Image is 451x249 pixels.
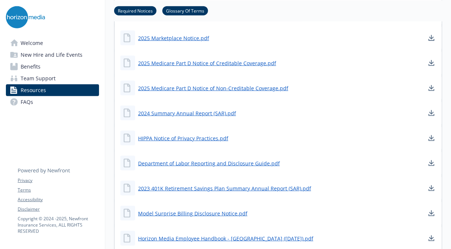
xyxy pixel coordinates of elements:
a: download document [427,109,436,118]
a: download document [427,134,436,143]
a: download document [427,234,436,243]
a: 2025 Medicare Part D Notice of Non-Creditable Coverage.pdf [138,84,288,92]
a: Glossary Of Terms [162,7,208,14]
a: HIPPA Notice of Privacy Practices.pdf [138,134,228,142]
a: 2023 401K Retirement Savings Plan Summary Annual Report (SAR).pdf [138,185,311,192]
a: Welcome [6,37,99,49]
span: Team Support [21,73,56,84]
a: Benefits [6,61,99,73]
span: Resources [21,84,46,96]
span: Welcome [21,37,43,49]
a: download document [427,34,436,42]
a: download document [427,59,436,67]
span: New Hire and Life Events [21,49,82,61]
a: download document [427,159,436,168]
a: download document [427,209,436,218]
a: download document [427,84,436,92]
a: 2024 Summary Annual Report (SAR).pdf [138,109,236,117]
a: Terms [18,187,99,193]
a: Required Notices [114,7,156,14]
a: Model Surprise Billing Disclosure Notice.pdf [138,210,247,217]
span: Benefits [21,61,40,73]
a: Accessibility [18,196,99,203]
a: Team Support [6,73,99,84]
a: FAQs [6,96,99,108]
a: Horizon Media Employee Handbook - [GEOGRAPHIC_DATA] ([DATE]).pdf [138,235,313,242]
a: 2025 Marketplace Notice.pdf [138,34,209,42]
span: FAQs [21,96,33,108]
a: 2025 Medicare Part D Notice of Creditable Coverage.pdf [138,59,276,67]
a: download document [427,184,436,193]
a: New Hire and Life Events [6,49,99,61]
a: Resources [6,84,99,96]
a: Department of Labor Reporting and Disclosure Guide.pdf [138,159,280,167]
a: Disclaimer [18,206,99,213]
a: Privacy [18,177,99,184]
p: Copyright © 2024 - 2025 , Newfront Insurance Services, ALL RIGHTS RESERVED [18,215,99,234]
